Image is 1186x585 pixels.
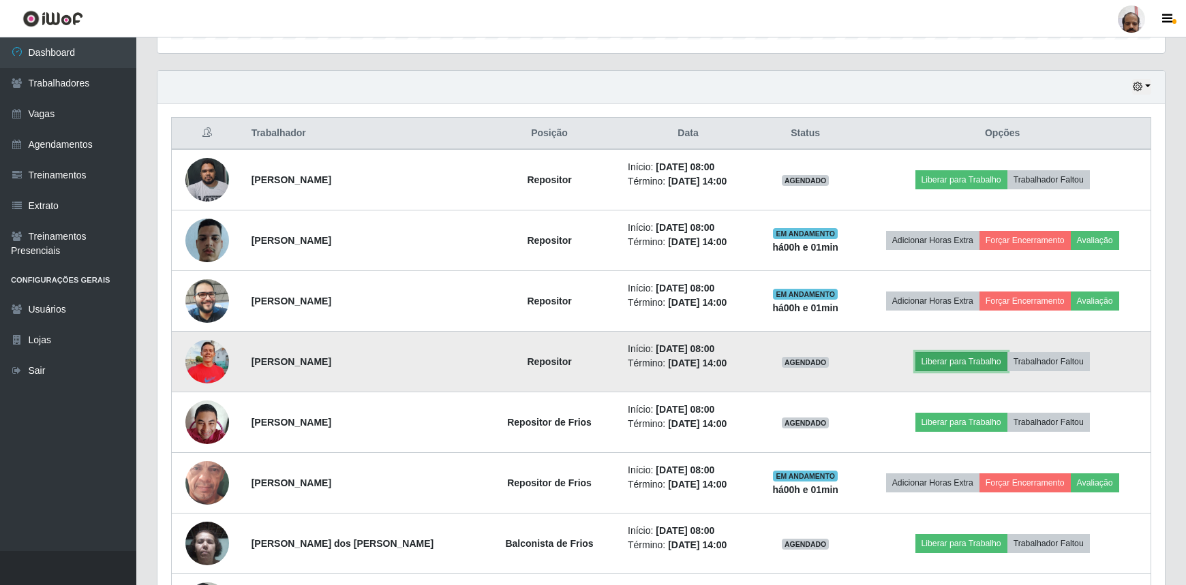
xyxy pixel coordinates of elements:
[620,118,757,150] th: Data
[656,343,714,354] time: [DATE] 08:00
[185,272,229,330] img: 1755090695387.jpeg
[668,358,727,368] time: [DATE] 14:00
[628,417,748,431] li: Término:
[886,291,979,311] button: Adicionar Horas Extra
[628,477,748,492] li: Término:
[252,417,331,428] strong: [PERSON_NAME]
[185,332,229,390] img: 1757774886821.jpeg
[668,479,727,490] time: [DATE] 14:00
[507,477,592,488] strong: Repositor de Frios
[628,356,748,370] li: Término:
[252,296,331,306] strong: [PERSON_NAME]
[1007,170,1090,189] button: Trabalhador Faltou
[757,118,854,150] th: Status
[527,356,571,367] strong: Repositor
[252,477,331,488] strong: [PERSON_NAME]
[1071,291,1119,311] button: Avaliação
[915,534,1007,553] button: Liberar para Trabalho
[243,118,479,150] th: Trabalhador
[185,434,229,531] img: 1725533937755.jpeg
[772,302,838,313] strong: há 00 h e 01 min
[772,484,838,495] strong: há 00 h e 01 min
[854,118,1151,150] th: Opções
[979,291,1071,311] button: Forçar Encerramento
[1071,231,1119,250] button: Avaliação
[527,296,571,306] strong: Repositor
[185,151,229,208] img: 1718553093069.jpeg
[1071,473,1119,492] button: Avaliação
[252,538,434,549] strong: [PERSON_NAME] dos [PERSON_NAME]
[628,281,748,296] li: Início:
[628,402,748,417] li: Início:
[668,236,727,247] time: [DATE] 14:00
[782,357,830,368] span: AGENDADO
[185,214,229,266] img: 1744377208057.jpeg
[886,231,979,250] button: Adicionar Horas Extra
[979,231,1071,250] button: Forçar Encerramento
[628,463,748,477] li: Início:
[915,170,1007,189] button: Liberar para Trabalho
[252,356,331,367] strong: [PERSON_NAME]
[656,283,714,294] time: [DATE] 08:00
[772,242,838,253] strong: há 00 h e 01 min
[886,473,979,492] button: Adicionar Horas Extra
[668,297,727,308] time: [DATE] 14:00
[915,413,1007,432] button: Liberar para Trabalho
[628,342,748,356] li: Início:
[773,471,838,481] span: EM ANDAMENTO
[628,235,748,249] li: Término:
[773,228,838,239] span: EM ANDAMENTO
[252,235,331,246] strong: [PERSON_NAME]
[782,539,830,550] span: AGENDADO
[479,118,620,150] th: Posição
[656,222,714,233] time: [DATE] 08:00
[782,175,830,186] span: AGENDADO
[628,524,748,538] li: Início:
[252,174,331,185] strong: [PERSON_NAME]
[668,176,727,187] time: [DATE] 14:00
[628,538,748,552] li: Término:
[527,174,571,185] strong: Repositor
[507,417,592,428] strong: Repositor de Frios
[668,539,727,550] time: [DATE] 14:00
[668,418,727,429] time: [DATE] 14:00
[527,235,571,246] strong: Repositor
[773,289,838,300] span: EM ANDAMENTO
[656,464,714,475] time: [DATE] 08:00
[656,161,714,172] time: [DATE] 08:00
[628,221,748,235] li: Início:
[656,404,714,415] time: [DATE] 08:00
[505,538,593,549] strong: Balconista de Frios
[628,174,748,189] li: Término:
[628,160,748,174] li: Início:
[782,417,830,428] span: AGENDADO
[915,352,1007,371] button: Liberar para Trabalho
[185,393,229,451] img: 1650455423616.jpeg
[1007,352,1090,371] button: Trabalhador Faltou
[1007,534,1090,553] button: Trabalhador Faltou
[185,514,229,572] img: 1657575579568.jpeg
[628,296,748,310] li: Término:
[22,10,83,27] img: CoreUI Logo
[656,525,714,536] time: [DATE] 08:00
[979,473,1071,492] button: Forçar Encerramento
[1007,413,1090,432] button: Trabalhador Faltou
